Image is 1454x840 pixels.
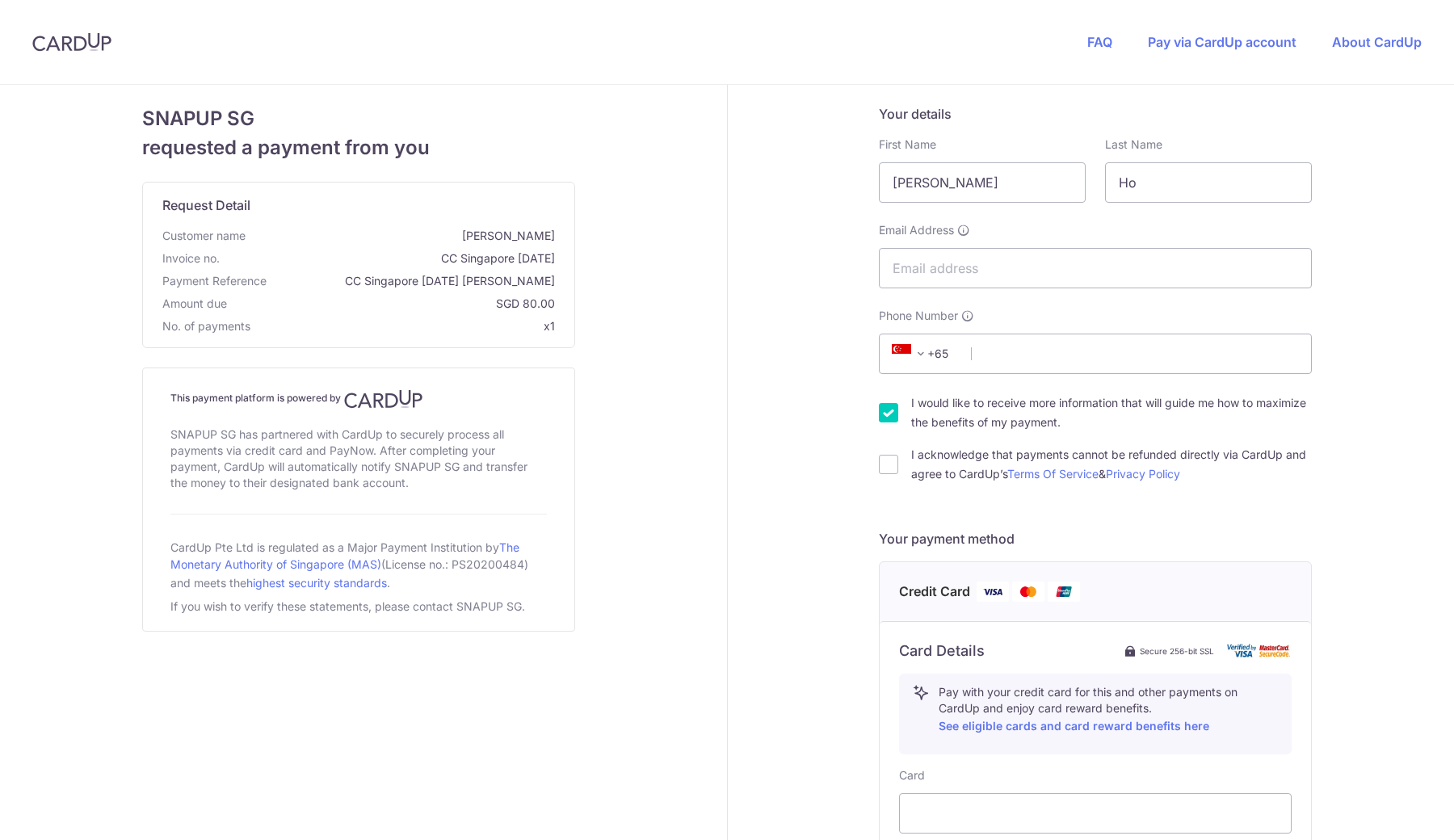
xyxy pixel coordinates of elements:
h5: Your payment method [879,529,1312,548]
img: card secure [1227,644,1292,657]
label: I acknowledge that payments cannot be refunded directly via CardUp and agree to CardUp’s & [911,445,1312,484]
h5: Your details [879,104,1312,124]
div: If you wish to verify these statements, please contact SNAPUP SG. [170,595,528,618]
span: Customer name [162,228,246,244]
img: CardUp [32,32,111,52]
h4: This payment platform is powered by [170,389,547,409]
span: Email Address [879,222,954,238]
span: Secure 256-bit SSL [1140,645,1214,657]
img: Visa [977,582,1009,602]
a: About CardUp [1332,34,1422,50]
a: Pay via CardUp account [1148,34,1296,50]
h6: Card Details [899,641,985,661]
input: First name [879,162,1086,203]
span: +65 [892,344,931,363]
span: SNAPUP SG [142,104,575,133]
label: Card [899,767,925,783]
span: CC Singapore [DATE] [226,250,555,267]
img: Mastercard [1012,582,1044,602]
span: Phone Number [879,308,958,324]
span: translation missing: en.payment_reference [162,274,267,288]
span: Amount due [162,296,227,312]
span: requested a payment from you [142,133,575,162]
span: No. of payments [162,318,250,334]
span: translation missing: en.request_detail [162,197,250,213]
span: Credit Card [899,582,970,602]
iframe: Secure card payment input frame [913,804,1278,823]
span: SGD 80.00 [233,296,555,312]
label: First Name [879,136,936,153]
label: Last Name [1105,136,1162,153]
span: [PERSON_NAME] [252,228,555,244]
img: CardUp [344,389,423,409]
span: +65 [887,344,960,363]
img: Union Pay [1048,582,1080,602]
span: x1 [544,319,555,333]
span: Invoice no. [162,250,220,267]
input: Last name [1105,162,1312,203]
p: Pay with your credit card for this and other payments on CardUp and enjoy card reward benefits. [939,684,1278,736]
div: SNAPUP SG has partnered with CardUp to securely process all payments via credit card and PayNow. ... [170,423,547,494]
a: highest security standards [246,576,387,590]
div: CardUp Pte Ltd is regulated as a Major Payment Institution by (License no.: PS20200484) and meets... [170,534,547,595]
a: FAQ [1087,34,1112,50]
a: Privacy Policy [1106,467,1180,481]
label: I would like to receive more information that will guide me how to maximize the benefits of my pa... [911,393,1312,432]
span: CC Singapore [DATE] [PERSON_NAME] [273,273,555,289]
input: Email address [879,248,1312,288]
a: Terms Of Service [1007,467,1099,481]
a: See eligible cards and card reward benefits here [939,719,1209,733]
